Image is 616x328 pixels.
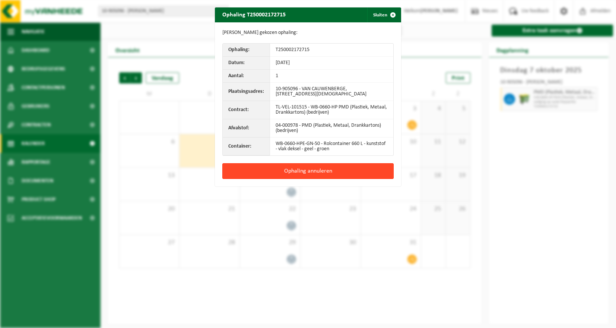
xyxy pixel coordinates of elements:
th: Contract: [223,101,270,119]
td: T250002172715 [270,44,393,57]
button: Sluiten [367,7,400,22]
th: Plaatsingsadres: [223,83,270,101]
h2: Ophaling T250002172715 [215,7,293,22]
td: 10-905096 - VAN CAUWENBERGE, [STREET_ADDRESS][DEMOGRAPHIC_DATA] [270,83,393,101]
th: Afvalstof: [223,119,270,138]
td: [DATE] [270,57,393,70]
td: WB-0660-HPE-GN-50 - Rolcontainer 660 L - kunststof - vlak deksel - geel - groen [270,138,393,155]
th: Ophaling: [223,44,270,57]
th: Aantal: [223,70,270,83]
td: TL-VEL-101515 - WB-0660-HP PMD (Plastiek, Metaal, Drankkartons) (bedrijven) [270,101,393,119]
button: Ophaling annuleren [222,163,394,179]
th: Container: [223,138,270,155]
td: 1 [270,70,393,83]
th: Datum: [223,57,270,70]
td: 04-000978 - PMD (Plastiek, Metaal, Drankkartons) (bedrijven) [270,119,393,138]
p: [PERSON_NAME] gekozen ophaling: [222,30,394,36]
